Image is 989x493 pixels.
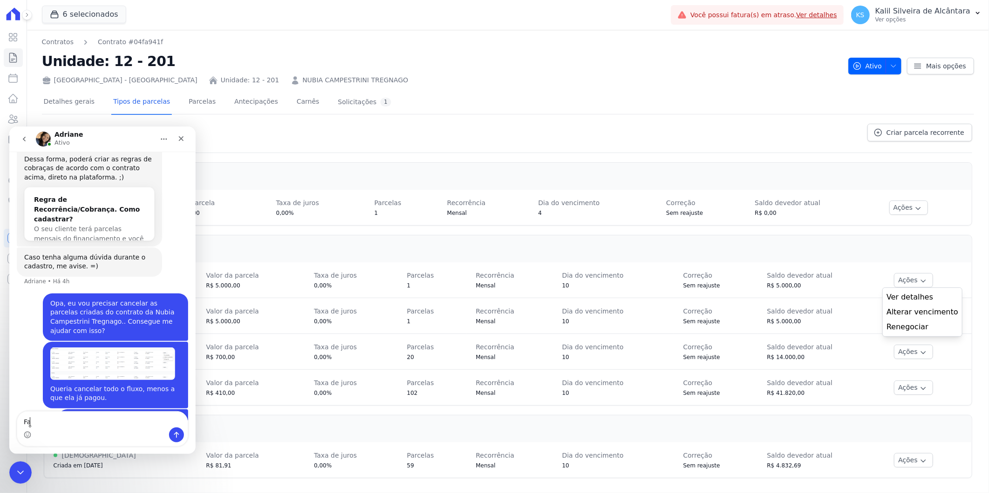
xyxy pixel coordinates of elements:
[683,390,720,396] span: Sem reajuste
[14,305,22,312] button: Selecionador de Emoji
[926,61,966,71] span: Mais opções
[562,354,569,360] span: 10
[206,318,240,325] span: R$ 5.000,00
[562,318,569,325] span: 10
[206,343,259,351] span: Valor da parcela
[52,423,964,434] h2: Outros
[875,7,970,16] p: Kalil Silveira de Alcântara
[894,453,933,467] button: Ações
[206,390,235,396] span: R$ 410,00
[538,199,600,207] span: Dia do vencimento
[894,380,933,395] button: Ações
[476,452,515,459] span: Recorrência
[314,307,357,315] span: Taxa de juros
[206,307,259,315] span: Valor da parcela
[15,152,60,158] div: Adriane • Há 4h
[206,354,235,360] span: R$ 700,00
[9,461,32,484] iframe: Intercom live chat
[407,282,411,289] span: 1
[42,37,74,47] a: Contratos
[476,282,495,289] span: Mensal
[34,167,179,214] div: Opa, eu vou precisar cancelar as parcelas criadas do contrato da Nubia Campestrini Tregnago.. Con...
[206,452,259,459] span: Valor da parcela
[232,90,280,115] a: Antecipações
[336,90,393,115] a: Solicitações1
[562,307,623,315] span: Dia do vencimento
[42,37,841,47] nav: Breadcrumb
[314,390,332,396] span: 0,00%
[98,37,163,47] a: Contrato #04fa941f
[7,121,179,167] div: Adriane diz…
[7,121,153,150] div: Caso tenha alguma dúvida durante o cadastro, me avise. =)Adriane • Há 4h
[42,75,197,85] div: [GEOGRAPHIC_DATA] - [GEOGRAPHIC_DATA]
[407,307,434,315] span: Parcelas
[683,379,712,386] span: Correção
[889,200,928,215] button: Ações
[295,90,321,115] a: Carnês
[42,51,841,72] h2: Unidade: 12 - 201
[314,318,332,325] span: 0,00%
[562,390,569,396] span: 10
[562,462,569,469] span: 10
[160,301,175,316] button: Enviar uma mensagem
[314,343,357,351] span: Taxa de juros
[7,283,179,314] div: Kalil diz…
[303,75,408,85] a: NUBIA CAMPESTRINI TREGNAGO
[683,307,712,315] span: Correção
[447,199,486,207] span: Recorrência
[562,282,569,289] span: 10
[407,354,414,360] span: 20
[206,462,231,469] span: R$ 81,91
[407,379,434,386] span: Parcelas
[767,307,833,315] span: Saldo devedor atual
[34,215,179,282] div: Queria cancelar todo o fluxo, menos a que ela já pagou.
[887,306,958,318] span: Alterar vencimento
[683,343,712,351] span: Correção
[221,75,279,85] a: Unidade: 12 - 201
[562,272,623,279] span: Dia do vencimento
[314,354,332,360] span: 0,00%
[407,272,434,279] span: Parcelas
[683,272,712,279] span: Correção
[853,58,882,74] span: Ativo
[206,282,240,289] span: R$ 5.000,00
[314,452,357,459] span: Taxa de juros
[683,452,712,459] span: Correção
[476,343,515,351] span: Recorrência
[187,90,217,115] a: Parcelas
[52,243,964,254] h2: Parcela Normal
[407,343,434,351] span: Parcelas
[856,12,865,18] span: KS
[767,272,833,279] span: Saldo devedor atual
[796,11,837,19] a: Ver detalhes
[562,343,623,351] span: Dia do vencimento
[683,462,720,469] span: Sem reajuste
[15,61,145,134] div: Regra de Recorrência/Cobrança. Como cadastrar?O seu cliente terá parcelas mensais do financiament...
[42,37,163,47] nav: Breadcrumb
[407,452,434,459] span: Parcelas
[887,128,964,137] span: Criar parcela recorrente
[25,68,135,98] div: Regra de Recorrência/Cobrança. Como cadastrar?
[476,354,495,360] span: Mensal
[41,258,171,276] div: Queria cancelar todo o fluxo, menos a que ela já pagou.
[407,318,411,325] span: 1
[683,282,720,289] span: Sem reajuste
[49,283,179,303] div: as 2 de 5000 pode deixar também.
[887,321,958,333] a: Renegociar
[538,210,542,216] span: 4
[894,273,933,287] button: Ações
[767,462,801,469] span: R$ 4.832,69
[15,28,145,56] div: Dessa forma, poderá criar as regras de cobraças de acordo com o contrato acima, direto na platafo...
[767,390,805,396] span: R$ 41.820,00
[42,6,126,23] button: 6 selecionados
[42,90,97,115] a: Detalhes gerais
[276,210,294,216] span: 0,00%
[476,318,495,325] span: Mensal
[374,199,401,207] span: Parcelas
[476,307,515,315] span: Recorrência
[338,98,392,107] div: Solicitações
[767,452,833,459] span: Saldo devedor atual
